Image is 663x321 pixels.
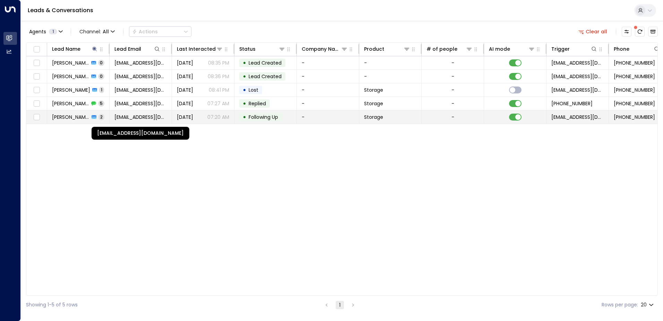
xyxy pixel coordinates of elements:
span: Toggle select row [32,72,41,81]
div: 20 [641,300,655,310]
span: 5 [98,100,104,106]
div: Status [239,45,256,53]
div: Company Name [302,45,341,53]
span: Lead Created [249,73,282,80]
span: dav1shomron@gmail.com [114,73,167,80]
div: # of people [427,45,473,53]
span: David Matthews [52,100,89,107]
p: 07:20 AM [207,114,229,121]
button: Clear all [576,27,610,36]
button: Agents1 [26,27,65,36]
div: # of people [427,45,457,53]
div: Company Name [302,45,348,53]
div: Status [239,45,285,53]
span: Storage [364,87,383,93]
span: Shomron David [52,73,89,80]
td: - [359,56,422,69]
div: • [243,57,246,69]
span: 0 [98,73,104,79]
p: 08:41 PM [209,87,229,93]
div: Trigger [551,45,570,53]
p: 08:36 PM [208,73,229,80]
span: Aug 01, 2025 [177,73,193,80]
span: There are new threads available. Refresh the grid to view the latest updates. [635,27,645,36]
button: Channel:All [77,27,118,36]
span: +447148123133 [614,87,655,93]
span: leads@space-station.co.uk [551,87,604,93]
span: Storage [364,114,383,121]
span: Aug 01, 2025 [177,59,193,66]
div: Phone [614,45,660,53]
div: Last Interacted [177,45,216,53]
div: - [451,59,454,66]
span: Toggle select row [32,59,41,67]
span: Davidmatthews2012@hotmail.co.uk [114,100,167,107]
span: leads@space-station.co.uk [551,59,604,66]
div: - [451,100,454,107]
span: Shomron David [52,87,90,93]
div: Showing 1-5 of 5 rows [26,301,78,308]
span: Agents [29,29,46,34]
td: - [359,70,422,83]
div: Lead Name [52,45,80,53]
div: Product [364,45,410,53]
span: dav1shomron@gmail.com [114,59,167,66]
td: - [297,83,359,97]
span: +447148123133 [614,59,655,66]
span: 0 [98,60,104,66]
div: Last Interacted [177,45,223,53]
div: - [451,87,454,93]
span: +447730011588 [614,114,655,121]
span: Toggle select row [32,113,41,122]
span: 1 [49,29,57,34]
div: Lead Email [114,45,161,53]
span: Channel: [77,27,118,36]
div: [EMAIL_ADDRESS][DOMAIN_NAME] [92,127,189,140]
p: 07:27 AM [207,100,229,107]
span: Toggle select row [32,99,41,108]
span: +447730011588 [614,100,655,107]
button: Archived Leads [648,27,658,36]
div: Button group with a nested menu [129,26,191,37]
div: • [243,111,246,123]
div: • [243,71,246,82]
div: AI mode [489,45,510,53]
span: 2 [98,114,104,120]
span: David Matthews [52,114,89,121]
div: • [243,98,246,109]
span: Davidmatthews2012@hotmail.co.uk [114,114,167,121]
span: leads@space-station.co.uk [551,73,604,80]
button: Actions [129,26,191,37]
div: - [451,73,454,80]
td: - [297,56,359,69]
span: All [103,29,109,34]
td: - [297,70,359,83]
div: Lead Name [52,45,98,53]
span: Aug 05, 2025 [177,100,193,107]
div: Product [364,45,384,53]
div: Lead Email [114,45,141,53]
div: Phone [614,45,629,53]
div: - [451,114,454,121]
span: Shomron David [52,59,89,66]
div: • [243,84,246,96]
span: +447148123133 [614,73,655,80]
span: Replied [249,100,266,107]
span: Following Up [249,114,278,121]
a: Leads & Conversations [28,6,93,14]
span: Storage [364,100,383,107]
nav: pagination navigation [322,301,358,309]
button: Customize [622,27,631,36]
td: - [297,110,359,124]
button: page 1 [336,301,344,309]
span: Aug 04, 2025 [177,114,193,121]
span: Toggle select row [32,86,41,94]
span: 1 [99,87,104,93]
label: Rows per page: [602,301,638,308]
td: - [297,97,359,110]
p: 08:35 PM [208,59,229,66]
span: Aug 01, 2025 [177,87,193,93]
div: Actions [132,28,158,35]
div: Trigger [551,45,597,53]
span: leads@space-station.co.uk [551,114,604,121]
